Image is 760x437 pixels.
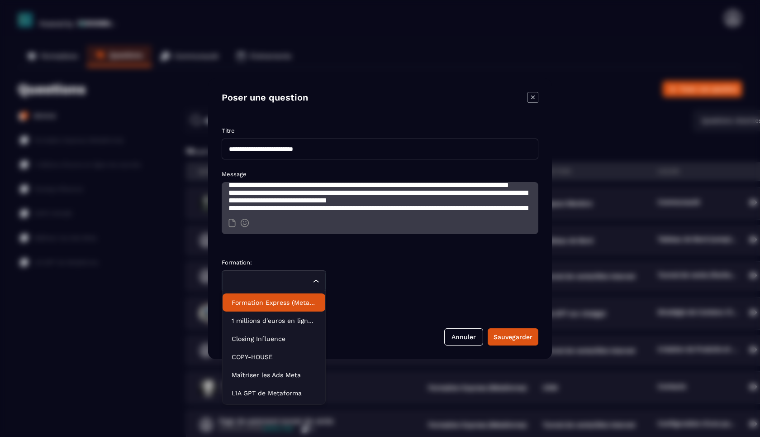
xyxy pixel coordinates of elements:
p: Maîtriser les Ads Meta [232,370,316,379]
p: COPY-HOUSE [232,352,316,361]
p: Titre [222,127,538,134]
div: Sauvegarder [494,332,532,341]
button: Annuler [444,328,483,346]
p: 1 millions d'euros en ligne les secrets [232,316,316,325]
p: Message [222,171,538,178]
h4: Poser une question [222,92,308,105]
p: Formation Express (Metaforma) [232,298,316,307]
p: Formation: [222,259,326,266]
input: Search for option [228,276,311,286]
button: Sauvegarder [488,328,538,346]
p: L'IA GPT de Metaforma [232,389,316,398]
p: Closing Influence [232,334,316,343]
div: Search for option [222,271,326,292]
